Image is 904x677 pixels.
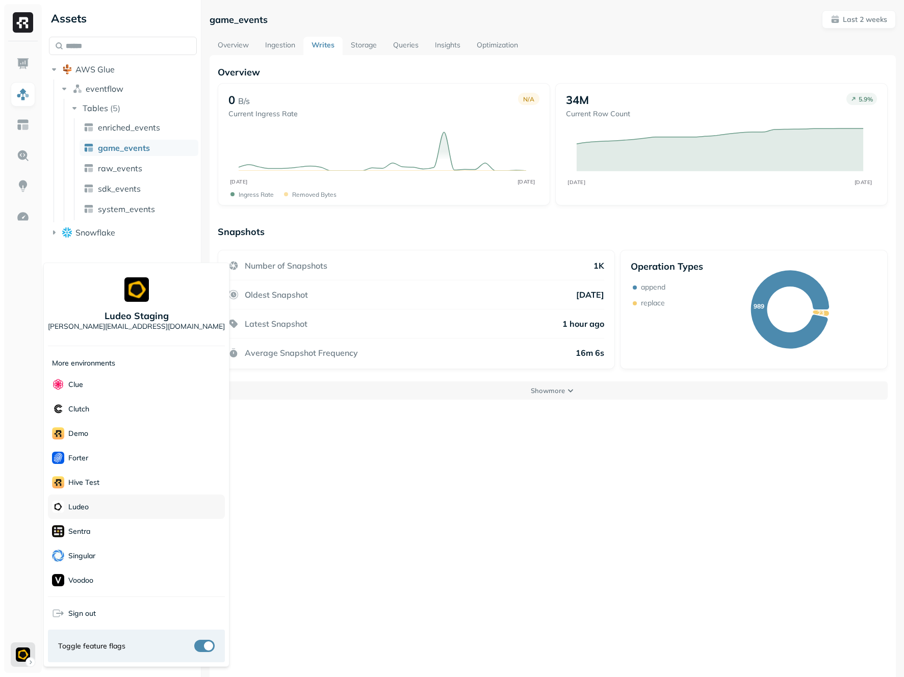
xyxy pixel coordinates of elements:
p: Hive Test [68,478,99,487]
p: Forter [68,453,88,463]
p: Clutch [68,404,89,414]
p: Ludeo [68,502,89,512]
span: Toggle feature flags [58,641,125,651]
p: Clue [68,380,83,389]
img: Singular [52,550,64,562]
img: demo [52,427,64,439]
img: Voodoo [52,574,64,586]
img: Forter [52,452,64,464]
p: demo [68,429,88,438]
img: Clue [52,378,64,390]
img: Ludeo [52,501,64,513]
img: Sentra [52,525,64,537]
p: More environments [52,358,115,368]
p: Sentra [68,527,90,536]
p: [PERSON_NAME][EMAIL_ADDRESS][DOMAIN_NAME] [48,322,225,331]
span: Sign out [68,609,96,618]
img: Ludeo Staging [124,277,149,302]
img: Clutch [52,403,64,415]
p: Singular [68,551,95,561]
img: Hive Test [52,476,64,488]
p: Ludeo Staging [105,310,169,322]
p: Voodoo [68,576,93,585]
